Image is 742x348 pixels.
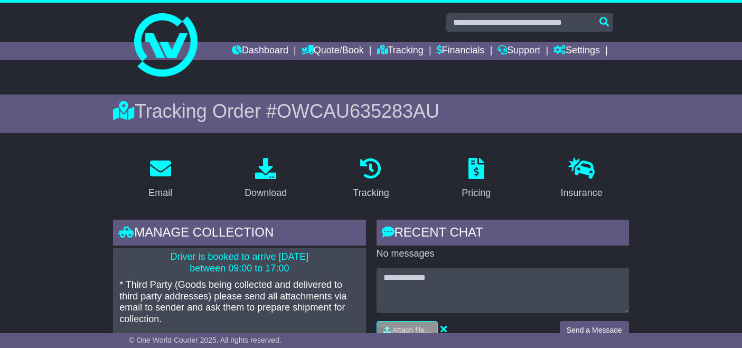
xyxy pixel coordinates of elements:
[113,100,629,123] div: Tracking Order #
[554,154,609,204] a: Insurance
[142,154,179,204] a: Email
[455,154,497,204] a: Pricing
[353,186,389,200] div: Tracking
[553,42,600,60] a: Settings
[560,321,629,340] button: Send a Message
[377,248,629,260] p: No messages
[113,220,365,248] div: Manage collection
[148,186,172,200] div: Email
[561,186,603,200] div: Insurance
[437,42,485,60] a: Financials
[119,279,359,325] p: * Third Party (Goods being collected and delivered to third party addresses) please send all atta...
[129,336,281,344] span: © One World Courier 2025. All rights reserved.
[462,186,491,200] div: Pricing
[245,186,287,200] div: Download
[277,100,439,122] span: OWCAU635283AU
[377,42,424,60] a: Tracking
[497,42,540,60] a: Support
[119,251,359,274] p: Driver is booked to arrive [DATE] between 09:00 to 17:00
[302,42,364,60] a: Quote/Book
[232,42,288,60] a: Dashboard
[346,154,396,204] a: Tracking
[377,220,629,248] div: RECENT CHAT
[238,154,294,204] a: Download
